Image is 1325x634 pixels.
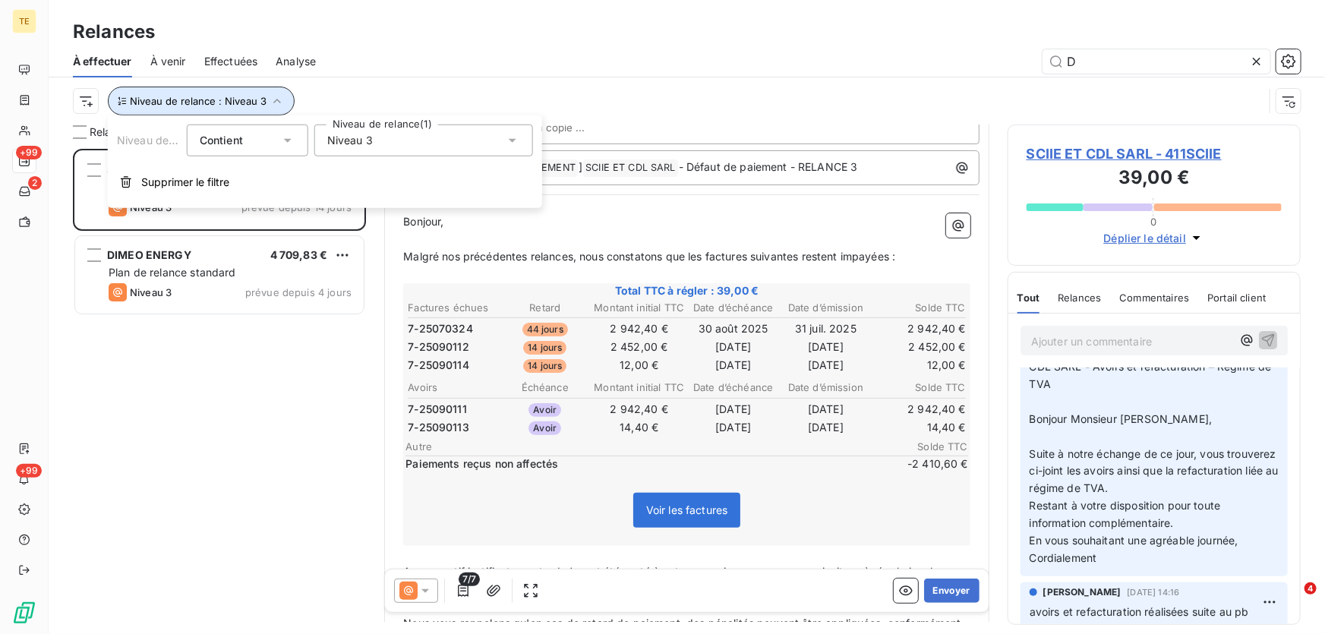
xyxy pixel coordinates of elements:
[117,134,210,147] span: Niveau de relance
[877,456,968,472] span: -2 410,60 €
[16,146,42,159] span: +99
[872,320,967,337] td: 2 942,40 €
[592,339,686,355] td: 2 452,00 €
[872,339,967,355] td: 2 452,00 €
[688,380,779,396] th: Date d’échéance
[245,286,352,298] span: prévue depuis 4 jours
[405,283,968,298] span: Total TTC à régler : 39,00 €
[1030,412,1213,425] span: Bonjour Monsieur [PERSON_NAME],
[579,160,582,173] span: ]
[407,300,498,316] th: Factures échues
[592,357,686,374] td: 12,00 €
[73,18,155,46] h3: Relances
[592,419,686,436] td: 14,40 €
[872,357,967,374] td: 12,00 €
[204,54,258,69] span: Effectuées
[403,565,942,595] span: Aucun motif justifiant ce retard n’ayant été porté à notre connaissance, nous vous invitons à rég...
[781,300,872,316] th: Date d’émission
[592,401,686,418] td: 2 942,40 €
[1104,230,1187,246] span: Déplier le détail
[408,358,469,373] span: 7-25090114
[872,300,967,316] th: Solde TTC
[528,421,561,435] span: Avoir
[270,248,328,261] span: 4 709,83 €
[583,159,678,177] span: SCIIE ET CDL SARL
[459,572,480,586] span: 7/7
[73,54,132,69] span: À effectuer
[107,248,191,261] span: DIMEO ENERGY
[1128,588,1180,597] span: [DATE] 14:16
[408,321,473,336] span: 7-25070324
[1207,292,1266,304] span: Portail client
[781,357,872,374] td: [DATE]
[407,401,498,418] td: 7-25090111
[1030,447,1282,495] span: Suite à notre échange de ce jour, vous trouverez ci-joint les avoirs ainsi que la refacturation l...
[407,380,498,396] th: Avoirs
[403,250,895,263] span: Malgré nos précédentes relances, nous constatons que les factures suivantes restent impayées :
[16,464,42,478] span: +99
[1043,585,1122,599] span: [PERSON_NAME]
[688,320,779,337] td: 30 août 2025
[872,419,967,436] td: 14,40 €
[1030,534,1238,547] span: En vous souhaitant une agréable journée,
[872,380,967,396] th: Solde TTC
[679,160,858,173] span: - Défaut de paiement - RELANCE 3
[592,300,686,316] th: Montant initial TTC
[872,401,967,418] td: 2 942,40 €
[130,286,172,298] span: Niveau 3
[523,359,566,373] span: 14 jours
[592,320,686,337] td: 2 942,40 €
[781,339,872,355] td: [DATE]
[1030,499,1224,529] span: Restant à votre disposition pour toute information complémentaire.
[1030,551,1097,564] span: Cordialement
[405,440,877,453] span: Autre
[12,9,36,33] div: TE
[1273,582,1310,619] iframe: Intercom live chat
[405,456,874,472] span: Paiements reçus non affectés
[1150,216,1156,228] span: 0
[408,339,469,355] span: 7-25090112
[500,300,591,316] th: Retard
[877,440,968,453] span: Solde TTC
[327,133,373,148] span: Niveau 3
[12,601,36,625] img: Logo LeanPay
[781,401,872,418] td: [DATE]
[781,419,872,436] td: [DATE]
[1099,229,1210,247] button: Déplier le détail
[688,357,779,374] td: [DATE]
[646,503,728,516] span: Voir les factures
[1017,292,1040,304] span: Tout
[108,87,295,115] button: Niveau de relance : Niveau 3
[781,380,872,396] th: Date d’émission
[108,166,542,199] button: Supprimer le filtre
[28,176,42,190] span: 2
[1027,164,1282,194] h3: 39,00 €
[1304,582,1317,595] span: 4
[781,320,872,337] td: 31 juil. 2025
[1027,144,1282,164] span: SCIIE ET CDL SARL - 411SCIIE
[688,300,779,316] th: Date d’échéance
[200,134,243,147] span: Contient
[141,175,229,190] span: Supprimer le filtre
[403,215,443,228] span: Bonjour,
[500,380,591,396] th: Échéance
[924,579,980,603] button: Envoyer
[523,341,566,355] span: 14 jours
[150,54,186,69] span: À venir
[688,419,779,436] td: [DATE]
[1120,292,1190,304] span: Commentaires
[522,323,568,336] span: 44 jours
[1058,292,1101,304] span: Relances
[688,401,779,418] td: [DATE]
[592,380,686,396] th: Montant initial TTC
[528,403,561,417] span: Avoir
[90,125,135,140] span: Relances
[276,54,316,69] span: Analyse
[1043,49,1270,74] input: Rechercher
[130,95,267,107] span: Niveau de relance : Niveau 3
[109,266,236,279] span: Plan de relance standard
[407,419,498,436] td: 7-25090113
[688,339,779,355] td: [DATE]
